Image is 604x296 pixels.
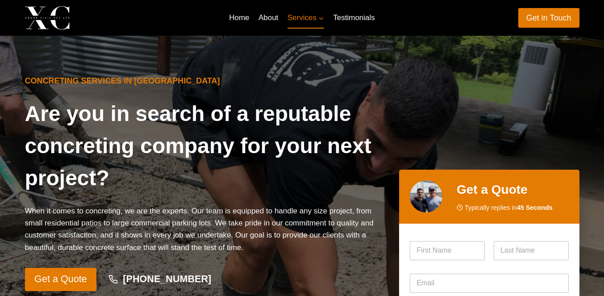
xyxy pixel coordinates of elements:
strong: [PHONE_NUMBER] [123,273,211,284]
a: About [254,7,283,29]
a: [PHONE_NUMBER] [100,269,220,290]
p: Xenos Civil [77,11,140,25]
a: Testimonials [329,7,379,29]
a: Services [283,7,329,29]
strong: 45 Seconds [517,204,553,211]
input: Last Name [494,241,569,260]
a: Get a Quote [25,268,97,291]
input: First Name [410,241,485,260]
span: Typically replies in [465,203,553,213]
span: Services [287,12,324,24]
a: Home [225,7,254,29]
nav: Primary Navigation [225,7,379,29]
a: Xenos Civil [25,6,140,29]
span: Get a Quote [34,271,87,287]
p: When it comes to concreting, we are the experts. Our team is equipped to handle any size project,... [25,205,385,254]
img: Xenos Civil [25,6,70,29]
h6: Concreting Services in [GEOGRAPHIC_DATA] [25,75,385,87]
h1: Are you in search of a reputable concreting company for your next project? [25,98,385,194]
h2: Get a Quote [457,180,569,199]
input: Email [410,274,568,293]
a: Get in Touch [518,8,579,27]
